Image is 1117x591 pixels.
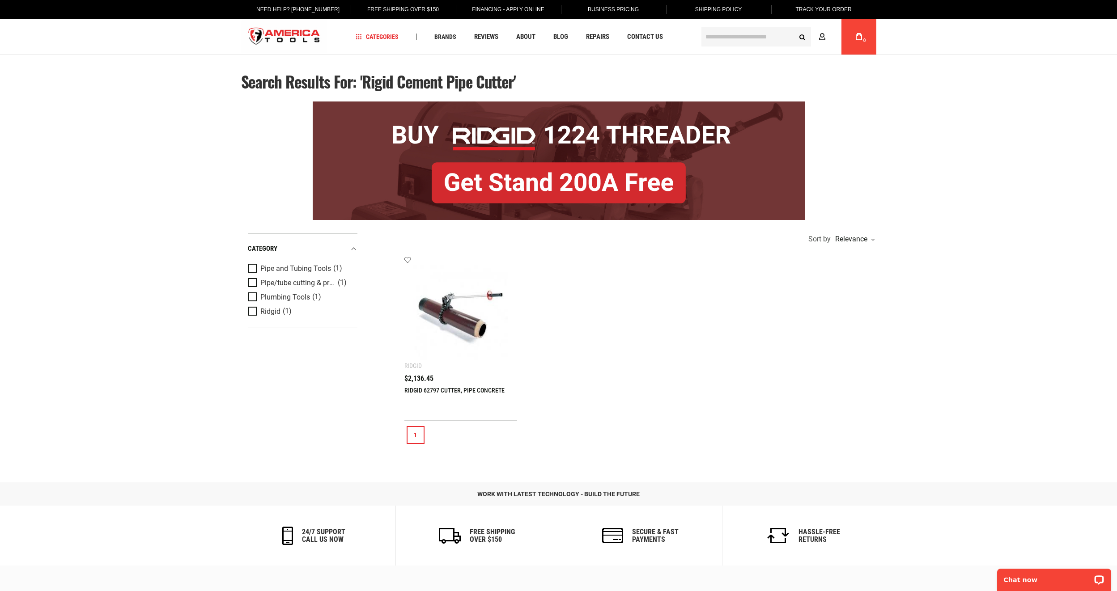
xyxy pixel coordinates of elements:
[850,19,867,55] a: 0
[404,375,433,382] span: $2,136.45
[470,31,502,43] a: Reviews
[798,528,840,544] h6: Hassle-Free Returns
[313,101,805,220] img: BOGO: Buy RIDGID® 1224 Threader, Get Stand 200A Free!
[808,236,831,243] span: Sort by
[260,265,331,273] span: Pipe and Tubing Tools
[549,31,572,43] a: Blog
[260,308,280,316] span: Ridgid
[313,101,805,108] a: BOGO: Buy RIDGID® 1224 Threader, Get Stand 200A Free!
[333,265,342,272] span: (1)
[241,70,516,93] span: Search results for: 'rigid cement pipe cutter'
[302,528,345,544] h6: 24/7 support call us now
[260,293,310,301] span: Plumbing Tools
[241,20,328,54] a: store logo
[623,31,667,43] a: Contact Us
[512,31,539,43] a: About
[248,292,355,302] a: Plumbing Tools (1)
[248,278,355,288] a: Pipe/tube cutting & preparation (1)
[407,426,425,444] a: 1
[248,233,357,328] div: Product Filters
[695,6,742,13] span: Shipping Policy
[470,528,515,544] h6: Free Shipping Over $150
[338,279,347,287] span: (1)
[794,28,811,45] button: Search
[434,34,456,40] span: Brands
[413,265,509,360] img: RIDGID 62797 CUTTER, PIPE CONCRETE
[553,34,568,40] span: Blog
[582,31,613,43] a: Repairs
[586,34,609,40] span: Repairs
[248,264,355,274] a: Pipe and Tubing Tools (1)
[833,236,874,243] div: Relevance
[241,20,328,54] img: America Tools
[248,307,355,317] a: Ridgid (1)
[404,387,505,394] a: RIDGID 62797 CUTTER, PIPE CONCRETE
[632,528,679,544] h6: secure & fast payments
[516,34,535,40] span: About
[248,243,357,255] div: category
[627,34,663,40] span: Contact Us
[312,293,321,301] span: (1)
[430,31,460,43] a: Brands
[352,31,403,43] a: Categories
[474,34,498,40] span: Reviews
[863,38,866,43] span: 0
[991,563,1117,591] iframe: LiveChat chat widget
[404,362,422,369] div: Ridgid
[356,34,399,40] span: Categories
[260,279,336,287] span: Pipe/tube cutting & preparation
[283,308,292,315] span: (1)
